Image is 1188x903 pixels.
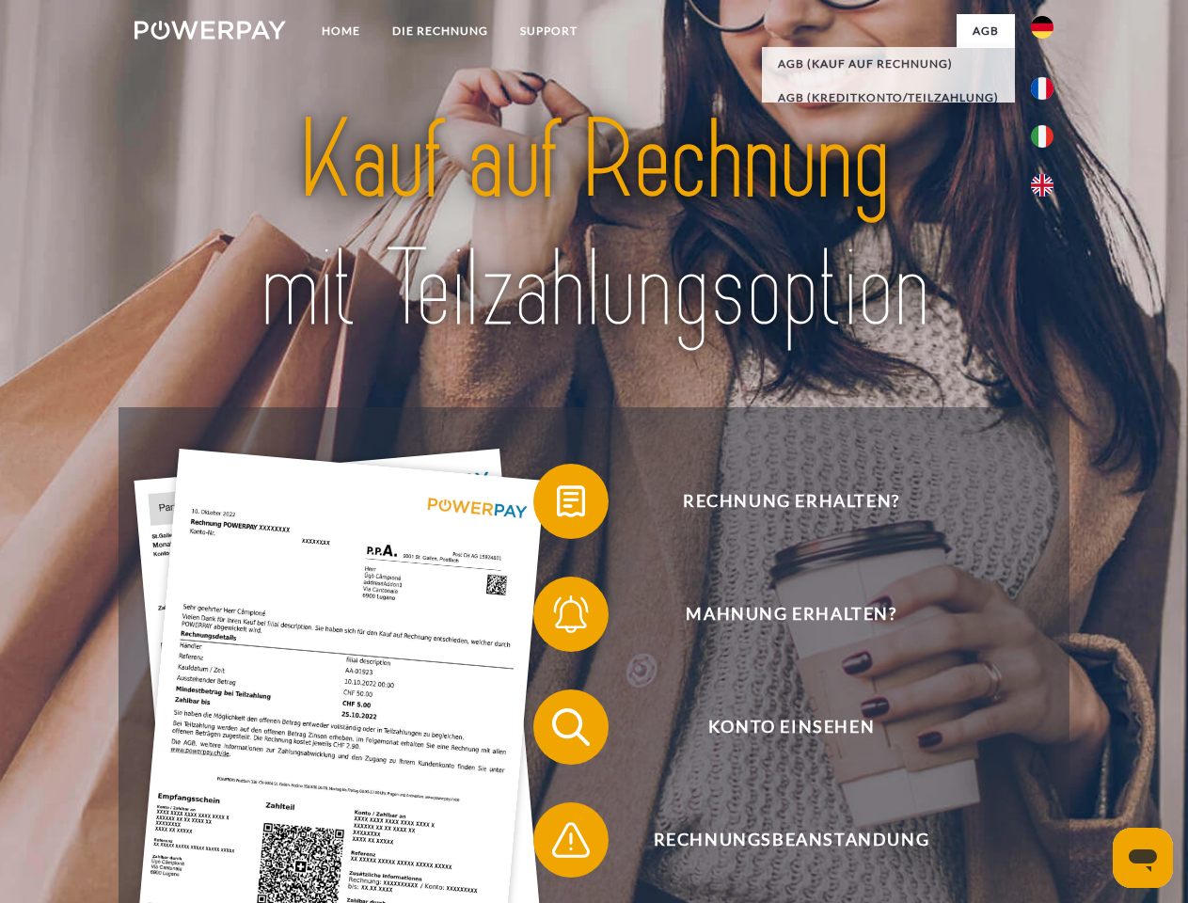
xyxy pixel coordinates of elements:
span: Rechnung erhalten? [561,464,1022,539]
iframe: Button to launch messaging window [1113,828,1173,888]
button: Rechnungsbeanstandung [533,802,1022,878]
a: DIE RECHNUNG [376,14,504,48]
a: Home [306,14,376,48]
img: title-powerpay_de.svg [180,90,1008,360]
img: logo-powerpay-white.svg [135,21,286,40]
img: en [1031,174,1053,197]
button: Konto einsehen [533,689,1022,765]
a: AGB (Kreditkonto/Teilzahlung) [762,81,1015,115]
span: Konto einsehen [561,689,1022,765]
img: qb_bell.svg [547,591,594,638]
span: Rechnungsbeanstandung [561,802,1022,878]
a: agb [957,14,1015,48]
span: Mahnung erhalten? [561,577,1022,652]
img: qb_search.svg [547,704,594,751]
a: AGB (Kauf auf Rechnung) [762,47,1015,81]
img: it [1031,125,1053,148]
a: SUPPORT [504,14,594,48]
img: qb_bill.svg [547,478,594,525]
button: Mahnung erhalten? [533,577,1022,652]
img: fr [1031,77,1053,100]
button: Rechnung erhalten? [533,464,1022,539]
img: de [1031,16,1053,39]
img: qb_warning.svg [547,816,594,863]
